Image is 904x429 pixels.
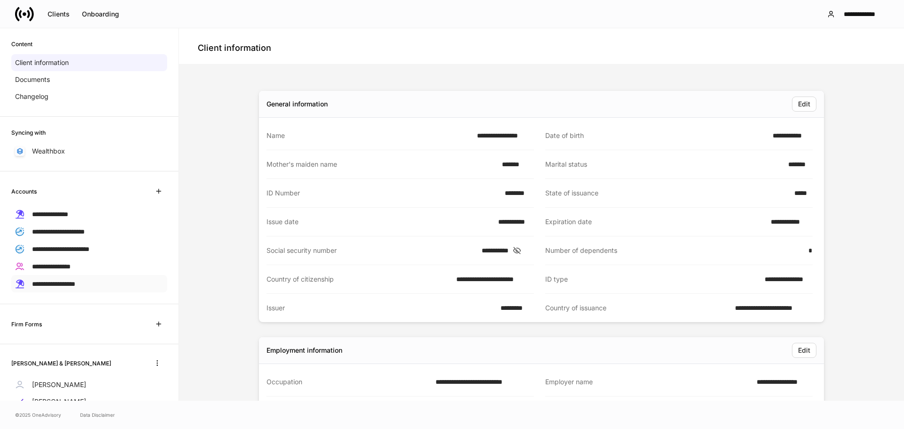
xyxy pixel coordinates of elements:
p: [PERSON_NAME] [32,380,86,389]
h4: Client information [198,42,271,54]
a: Wealthbox [11,143,167,160]
div: Issuer [266,303,495,313]
p: Client information [15,58,69,67]
div: General information [266,99,328,109]
div: Employer name [545,377,751,387]
button: Edit [792,97,816,112]
button: Clients [41,7,76,22]
p: Documents [15,75,50,84]
a: [PERSON_NAME] [11,393,167,410]
h6: [PERSON_NAME] & [PERSON_NAME] [11,359,111,368]
div: Occupation [266,377,430,387]
div: Country of issuance [545,303,729,313]
span: © 2025 OneAdvisory [15,411,61,419]
h6: Content [11,40,32,49]
div: Mother's maiden name [266,160,496,169]
div: State of issuance [545,188,789,198]
a: Data Disclaimer [80,411,115,419]
p: [PERSON_NAME] [32,397,86,406]
a: Changelog [11,88,167,105]
button: Edit [792,343,816,358]
div: Expiration date [545,217,765,227]
div: ID Number [266,188,499,198]
div: Clients [48,11,70,17]
div: Name [266,131,471,140]
p: Wealthbox [32,146,65,156]
a: Documents [11,71,167,88]
button: Onboarding [76,7,125,22]
div: Marital status [545,160,783,169]
div: Edit [798,347,810,354]
div: ID type [545,275,759,284]
div: Issue date [266,217,492,227]
a: [PERSON_NAME] [11,376,167,393]
div: Employment information [266,346,342,355]
div: Country of citizenship [266,275,451,284]
div: Edit [798,101,810,107]
div: Social security number [266,246,476,255]
h6: Accounts [11,187,37,196]
h6: Syncing with [11,128,46,137]
h6: Firm Forms [11,320,42,329]
div: Date of birth [545,131,767,140]
div: Number of dependents [545,246,803,255]
div: Onboarding [82,11,119,17]
p: Changelog [15,92,48,101]
a: Client information [11,54,167,71]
